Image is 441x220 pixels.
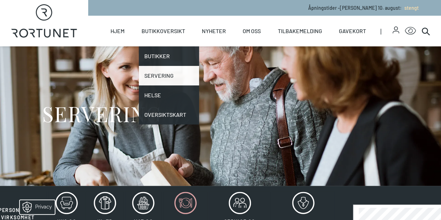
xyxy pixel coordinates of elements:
[402,5,419,11] a: stengt
[380,16,392,46] span: |
[42,100,161,127] h1: SERVERING
[339,16,366,46] a: Gavekort
[111,16,124,46] a: Hjem
[7,198,64,217] iframe: Manage Preferences
[139,66,199,85] a: Servering
[308,4,419,12] p: Åpningstider - [PERSON_NAME] 10. august :
[139,85,199,105] a: Helse
[142,16,185,46] a: Butikkoversikt
[404,5,419,11] span: stengt
[243,16,261,46] a: Om oss
[405,25,416,37] button: Open Accessibility Menu
[278,16,322,46] a: Tilbakemelding
[202,16,226,46] a: Nyheter
[139,105,199,124] a: Oversiktskart
[139,46,199,66] a: Butikker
